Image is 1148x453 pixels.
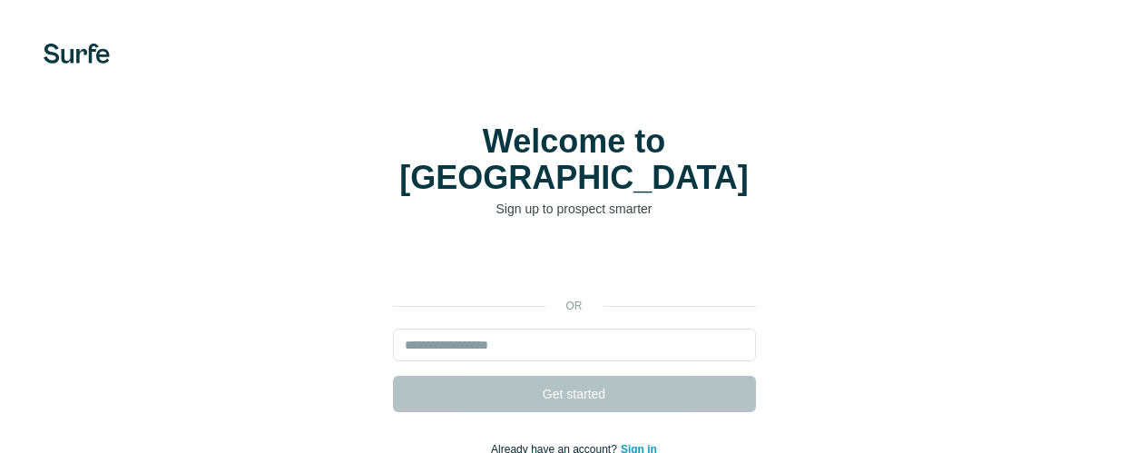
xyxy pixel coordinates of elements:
p: Sign up to prospect smarter [393,200,756,218]
p: or [545,298,603,314]
img: Surfe's logo [44,44,110,64]
iframe: Sign in with Google Button [384,245,765,285]
h1: Welcome to [GEOGRAPHIC_DATA] [393,123,756,196]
